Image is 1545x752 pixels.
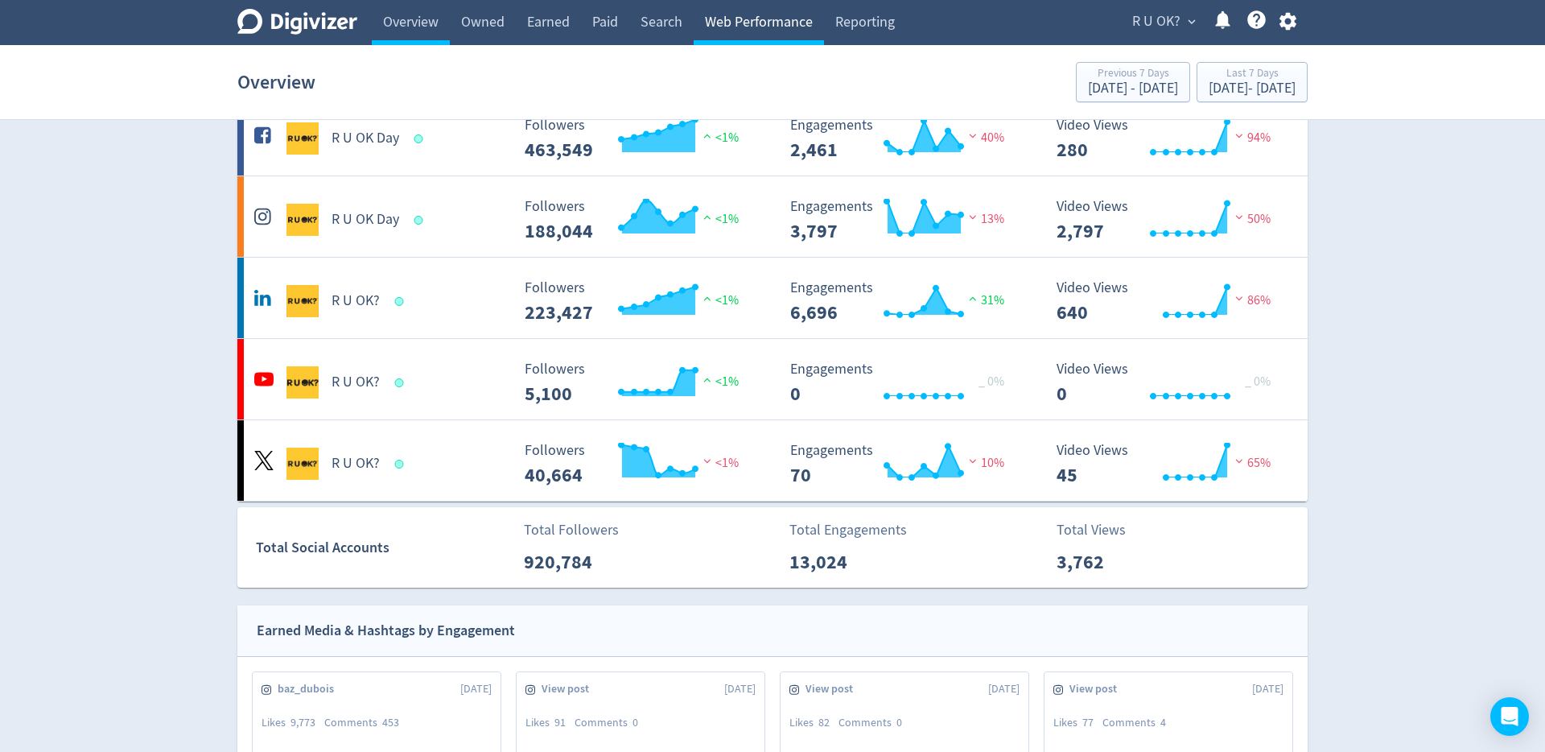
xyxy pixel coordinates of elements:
[699,130,739,146] span: <1%
[1231,455,1247,467] img: negative-performance.svg
[332,291,380,311] h5: R U OK?
[237,95,1308,176] a: R U OK Day undefinedR U OK Day Followers 463,549 Followers 463,549 <1% Engagements 2,461 Engageme...
[896,715,902,729] span: 0
[1231,211,1271,227] span: 50%
[395,297,409,306] span: Data last synced: 22 Aug 2025, 1:02am (AEST)
[517,199,758,242] svg: Followers 188,044
[524,519,619,541] p: Total Followers
[525,715,575,731] div: Likes
[805,681,862,697] span: View post
[575,715,647,731] div: Comments
[524,547,616,576] p: 920,784
[965,292,1004,308] span: 31%
[978,374,1004,390] span: _ 0%
[1132,9,1180,35] span: R U OK?
[1127,9,1200,35] button: R U OK?
[1057,547,1149,576] p: 3,762
[256,536,513,560] div: Total Social Accounts
[1231,455,1271,471] span: 65%
[517,118,758,160] svg: Followers 463,549
[1088,68,1178,81] div: Previous 7 Days
[699,292,739,308] span: <1%
[988,681,1020,697] span: [DATE]
[782,443,1024,485] svg: Engagements 70
[395,378,409,387] span: Data last synced: 22 Aug 2025, 4:02am (AEST)
[1069,681,1126,697] span: View post
[237,258,1308,338] a: R U OK? undefinedR U OK? Followers 223,427 Followers 223,427 <1% Engagements 6,696 Engagements 6,...
[382,715,399,729] span: 453
[554,715,566,729] span: 91
[699,374,715,386] img: positive-performance.svg
[1053,715,1102,731] div: Likes
[965,455,1004,471] span: 10%
[965,292,981,304] img: positive-performance.svg
[286,122,319,155] img: R U OK Day undefined
[632,715,638,729] span: 0
[818,715,830,729] span: 82
[1231,211,1247,223] img: negative-performance.svg
[1049,443,1290,485] svg: Video Views 45
[395,460,409,469] span: Data last synced: 21 Aug 2025, 4:02pm (AEST)
[237,420,1308,501] a: R U OK? undefinedR U OK? Followers 40,664 Followers 40,664 <1% Engagements 70 Engagements 70 10% ...
[332,373,380,392] h5: R U OK?
[1088,81,1178,96] div: [DATE] - [DATE]
[1184,14,1199,29] span: expand_more
[332,210,399,229] h5: R U OK Day
[782,280,1024,323] svg: Engagements 6,696
[789,519,907,541] p: Total Engagements
[782,199,1024,242] svg: Engagements 3,797
[517,280,758,323] svg: Followers 223,427
[1490,697,1529,736] div: Open Intercom Messenger
[1076,62,1190,102] button: Previous 7 Days[DATE] - [DATE]
[724,681,756,697] span: [DATE]
[517,443,758,485] svg: Followers 40,664
[699,292,715,304] img: positive-performance.svg
[1082,715,1094,729] span: 77
[286,285,319,317] img: R U OK? undefined
[542,681,598,697] span: View post
[1049,362,1290,404] svg: Video Views 0
[1197,62,1308,102] button: Last 7 Days[DATE]- [DATE]
[324,715,408,731] div: Comments
[782,118,1024,160] svg: Engagements 2,461
[1160,715,1166,729] span: 4
[517,362,758,404] svg: Followers 5,100
[460,681,492,697] span: [DATE]
[789,547,882,576] p: 13,024
[965,130,1004,146] span: 40%
[782,362,1024,404] svg: Engagements 0
[1231,292,1247,304] img: negative-performance.svg
[965,211,981,223] img: negative-performance.svg
[237,176,1308,257] a: R U OK Day undefinedR U OK Day Followers 188,044 Followers 188,044 <1% Engagements 3,797 Engageme...
[1049,280,1290,323] svg: Video Views 640
[332,454,380,473] h5: R U OK?
[1209,81,1296,96] div: [DATE] - [DATE]
[1252,681,1283,697] span: [DATE]
[286,448,319,480] img: R U OK? undefined
[1049,199,1290,242] svg: Video Views 2,797
[699,211,739,227] span: <1%
[414,216,428,225] span: Data last synced: 22 Aug 2025, 5:02am (AEST)
[1245,374,1271,390] span: _ 0%
[414,134,428,143] span: Data last synced: 22 Aug 2025, 4:02am (AEST)
[699,455,739,471] span: <1%
[237,339,1308,419] a: R U OK? undefinedR U OK? Followers 5,100 Followers 5,100 <1% Engagements 0 Engagements 0 _ 0% Vid...
[286,366,319,399] img: R U OK? undefined
[237,56,315,108] h1: Overview
[965,455,981,467] img: negative-performance.svg
[1102,715,1175,731] div: Comments
[1231,130,1271,146] span: 94%
[699,374,739,390] span: <1%
[286,204,319,236] img: R U OK Day undefined
[965,130,981,142] img: negative-performance.svg
[1231,292,1271,308] span: 86%
[257,619,515,643] div: Earned Media & Hashtags by Engagement
[838,715,911,731] div: Comments
[699,211,715,223] img: positive-performance.svg
[699,455,715,467] img: negative-performance.svg
[789,715,838,731] div: Likes
[1231,130,1247,142] img: negative-performance.svg
[262,715,324,731] div: Likes
[1049,118,1290,160] svg: Video Views 280
[699,130,715,142] img: positive-performance.svg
